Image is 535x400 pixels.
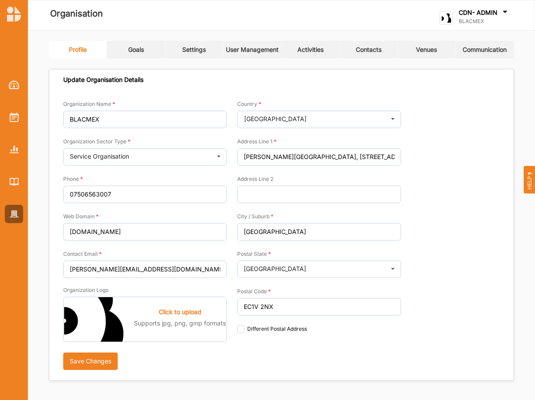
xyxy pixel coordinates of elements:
[5,76,23,94] a: Dashboard
[63,251,102,258] label: Contact Email
[237,325,307,332] label: Different Postal Address
[63,76,143,84] div: Update Organisation Details
[237,213,273,220] label: City / Suburb
[237,288,271,295] label: Postal Code
[10,112,19,122] img: Activities
[134,319,226,328] label: Supports jpg, png, gmp formats
[226,46,279,54] div: User Management
[5,108,23,126] a: Activities
[356,46,382,54] div: Contacts
[70,153,129,159] div: Service Organisation
[459,18,509,25] label: BLACMEX
[63,176,83,183] label: Phone
[463,46,507,54] div: Communication
[237,251,271,258] label: Postal State
[182,46,206,54] div: Settings
[237,138,276,145] label: Address Line 1
[50,7,103,21] label: Organisation
[5,173,23,191] a: Library
[459,9,498,17] label: CDN- ADMIN
[416,46,437,54] div: Venues
[237,101,261,108] label: Country
[244,116,307,122] div: [GEOGRAPHIC_DATA]
[237,176,273,183] label: Address Line 2
[10,146,19,153] img: Reports
[5,205,23,223] a: Organisation
[64,297,124,342] img: e0c7f4faf2d910ce96621442b2d0a4f2_Blacmex-logomark.png
[9,81,20,89] img: Dashboard
[63,287,109,294] label: Organization Logo
[10,178,19,185] img: Library
[10,210,19,218] img: Organisation
[63,101,115,108] label: Organization Name
[244,266,306,272] div: [GEOGRAPHIC_DATA]
[5,140,23,159] a: Reports
[63,353,118,370] button: Save Changes
[440,11,453,25] img: logo
[69,46,87,54] div: Profile
[7,6,21,22] img: logo
[63,138,130,145] label: Organization Sector Type
[63,213,99,220] label: Web Domain
[128,46,144,54] div: Goals
[159,308,201,316] label: Click to upload
[297,46,324,54] div: Activities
